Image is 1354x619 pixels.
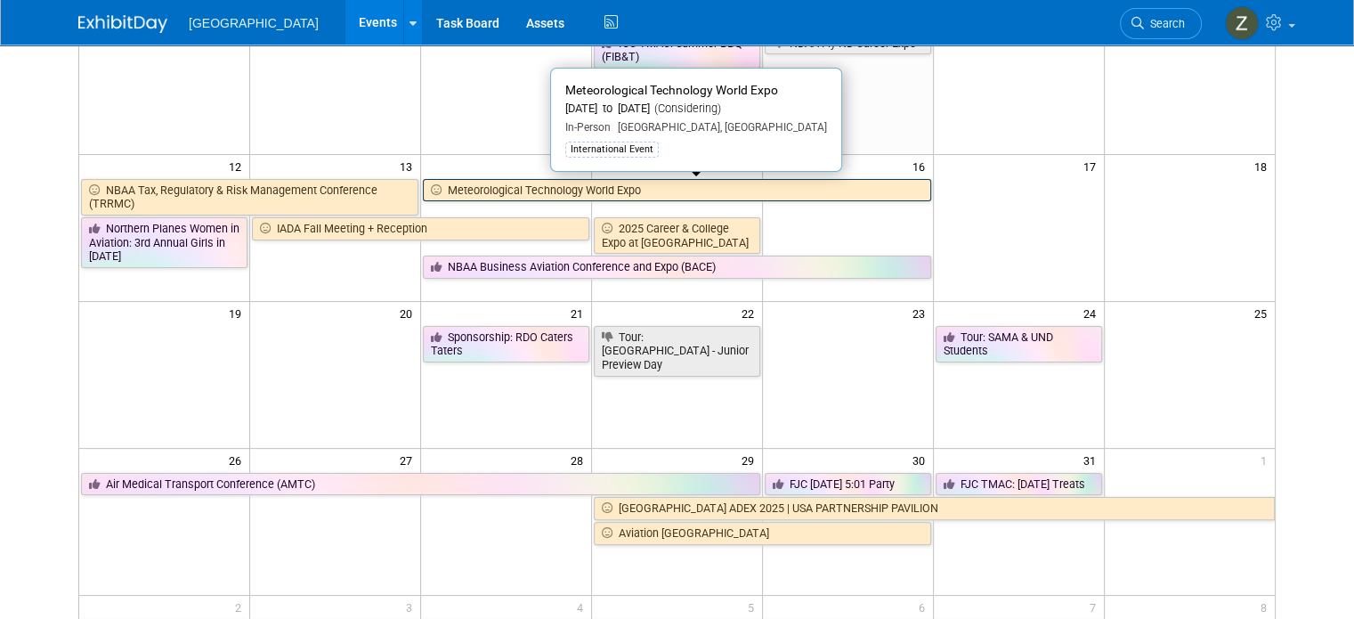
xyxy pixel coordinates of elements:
[423,179,931,202] a: Meteorological Technology World Expo
[746,596,762,618] span: 5
[78,15,167,33] img: ExhibitDay
[423,256,931,279] a: NBAA Business Aviation Conference and Expo (BACE)
[1088,596,1104,618] span: 7
[227,302,249,324] span: 19
[594,522,931,545] a: Aviation [GEOGRAPHIC_DATA]
[917,596,933,618] span: 6
[911,449,933,471] span: 30
[227,155,249,177] span: 12
[765,473,931,496] a: FJC [DATE] 5:01 Party
[594,326,760,377] a: Tour: [GEOGRAPHIC_DATA] - Junior Preview Day
[611,121,827,134] span: [GEOGRAPHIC_DATA], [GEOGRAPHIC_DATA]
[1120,8,1202,39] a: Search
[1259,449,1275,471] span: 1
[398,449,420,471] span: 27
[398,302,420,324] span: 20
[740,449,762,471] span: 29
[594,32,760,69] a: FJC TMAC: Summer BBQ (FIB&T)
[911,155,933,177] span: 16
[398,155,420,177] span: 13
[569,449,591,471] span: 28
[1225,6,1259,40] img: Zoe Graham
[189,16,319,30] span: [GEOGRAPHIC_DATA]
[227,449,249,471] span: 26
[81,217,247,268] a: Northern Planes Women in Aviation: 3rd Annual Girls in [DATE]
[1259,596,1275,618] span: 8
[565,83,778,97] span: Meteorological Technology World Expo
[81,473,760,496] a: Air Medical Transport Conference (AMTC)
[1253,302,1275,324] span: 25
[575,596,591,618] span: 4
[252,217,589,240] a: IADA Fall Meeting + Reception
[1253,155,1275,177] span: 18
[404,596,420,618] span: 3
[594,497,1275,520] a: [GEOGRAPHIC_DATA] ADEX 2025 | USA PARTNERSHIP PAVILION
[594,217,760,254] a: 2025 Career & College Expo at [GEOGRAPHIC_DATA]
[81,179,418,216] a: NBAA Tax, Regulatory & Risk Management Conference (TRRMC)
[569,302,591,324] span: 21
[565,102,827,117] div: [DATE] to [DATE]
[650,102,721,115] span: (Considering)
[233,596,249,618] span: 2
[1082,302,1104,324] span: 24
[1144,17,1185,30] span: Search
[936,326,1102,362] a: Tour: SAMA & UND Students
[423,326,589,362] a: Sponsorship: RDO Caters Taters
[911,302,933,324] span: 23
[1082,449,1104,471] span: 31
[740,302,762,324] span: 22
[936,473,1102,496] a: FJC TMAC: [DATE] Treats
[1082,155,1104,177] span: 17
[565,121,611,134] span: In-Person
[565,142,659,158] div: International Event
